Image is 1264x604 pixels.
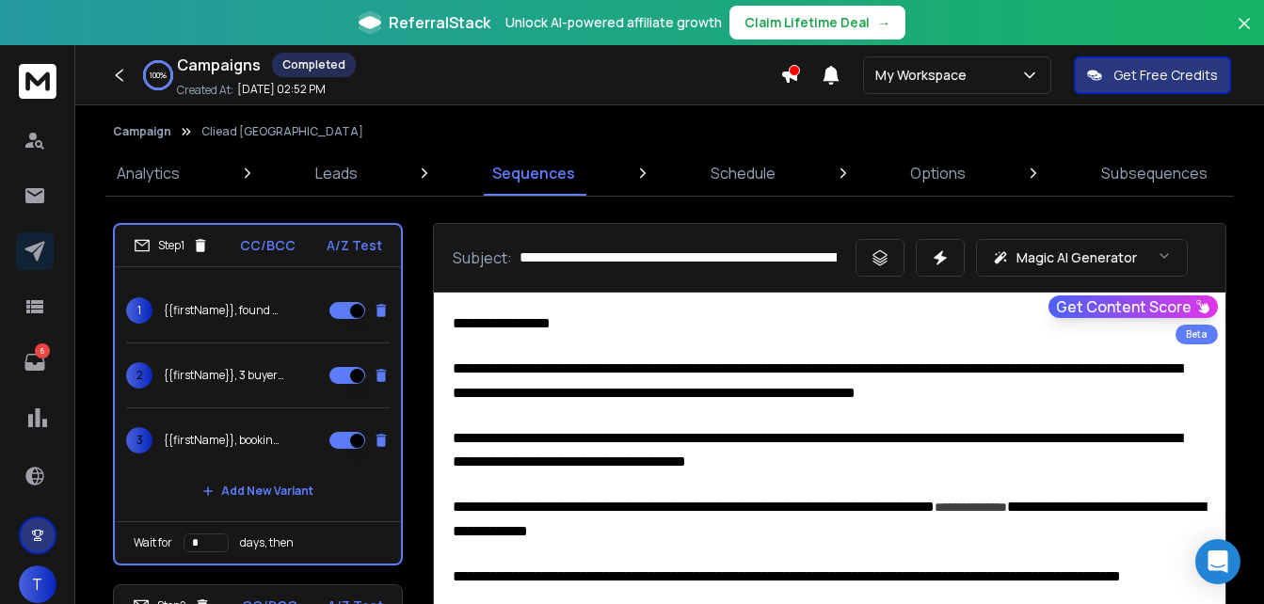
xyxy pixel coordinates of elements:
p: Wait for [134,535,172,550]
button: Magic AI Generator [976,239,1188,277]
a: 6 [16,343,54,381]
h1: Campaigns [177,54,261,76]
p: Unlock AI-powered affiliate growth [505,13,722,32]
span: ReferralStack [389,11,490,34]
button: Close banner [1232,11,1256,56]
button: Get Free Credits [1074,56,1231,94]
div: Step 1 [134,237,209,254]
span: 1 [126,297,152,324]
span: 3 [126,427,152,453]
button: T [19,565,56,603]
p: Options [910,162,966,184]
button: Get Content Score [1048,295,1218,318]
button: Campaign [113,124,171,139]
p: {{firstName}}, found 3 companies researching offerings like yours [164,303,284,318]
a: Sequences [481,151,586,196]
p: Analytics [117,162,180,184]
p: Cliead [GEOGRAPHIC_DATA] [201,124,363,139]
p: Magic AI Generator [1016,248,1137,267]
div: Open Intercom Messenger [1195,539,1240,584]
p: CC/BCC [240,236,296,255]
p: Schedule [711,162,776,184]
a: Schedule [699,151,787,196]
span: → [877,13,890,32]
p: Get Free Credits [1113,66,1218,85]
div: Beta [1176,325,1218,344]
a: Subsequences [1090,151,1219,196]
p: My Workspace [875,66,974,85]
p: [DATE] 02:52 PM [237,82,326,97]
button: Claim Lifetime Deal→ [729,6,905,40]
li: Step1CC/BCCA/Z Test1{{firstName}}, found 3 companies researching offerings like yours2{{firstName... [113,223,403,565]
p: 6 [35,343,50,358]
a: Options [899,151,977,196]
span: 2 [126,362,152,389]
p: Subject: [453,246,512,269]
p: Sequences [492,162,575,184]
button: Add New Variant [187,472,328,510]
p: Created At: [177,83,233,98]
p: A/Z Test [327,236,382,255]
p: 100 % [150,70,167,81]
p: Subsequences [1101,162,1208,184]
p: Leads [315,162,358,184]
p: {{firstName}}, 3 buyers evaluating solutions like {{companyName}} [164,368,284,383]
a: Analytics [105,151,191,196]
div: Completed [272,53,356,77]
a: Leads [304,151,369,196]
p: {{firstName}}, booking your next 3 client meetings [164,433,284,448]
p: days, then [240,535,294,550]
